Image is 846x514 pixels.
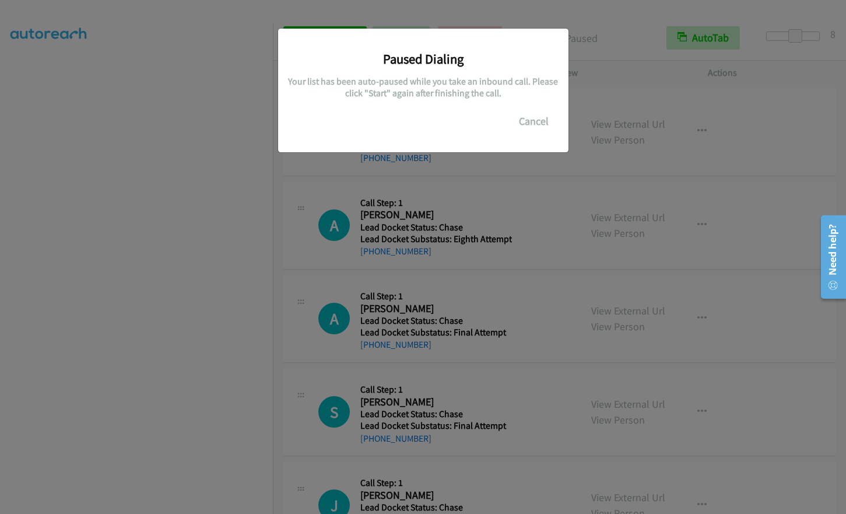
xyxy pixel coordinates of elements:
[508,110,560,133] button: Cancel
[287,76,560,99] h5: Your list has been auto-paused while you take an inbound call. Please click "Start" again after f...
[812,211,846,303] iframe: Resource Center
[287,51,560,67] h3: Paused Dialing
